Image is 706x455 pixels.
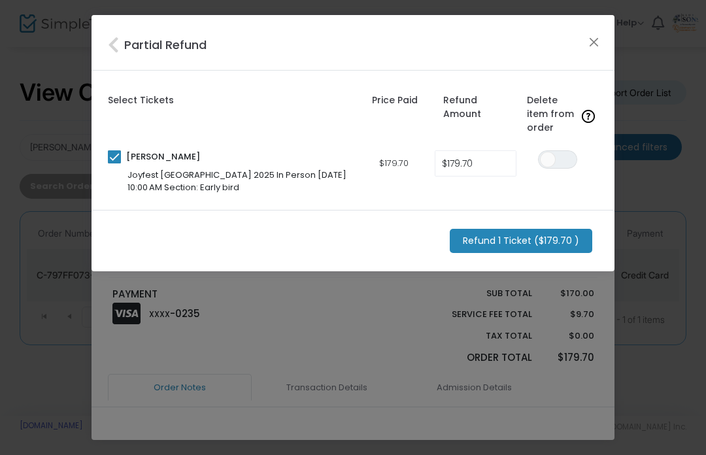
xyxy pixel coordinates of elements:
[527,93,579,135] label: Delete item from order
[582,110,595,123] img: question-mark
[372,93,418,135] label: Price Paid
[443,93,514,135] label: Refund Amount
[450,229,592,253] m-button: Refund 1 Ticket ($179.70 )
[108,31,586,54] h4: Partial Refund
[108,36,124,54] i: Close
[108,93,174,107] label: Select Tickets
[126,150,249,163] span: [PERSON_NAME]
[379,157,409,170] div: $179.70
[586,34,603,51] button: Close
[127,169,346,194] span: Joyfest [GEOGRAPHIC_DATA] 2025 In Person [DATE] 10:00 AM Section: Early bird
